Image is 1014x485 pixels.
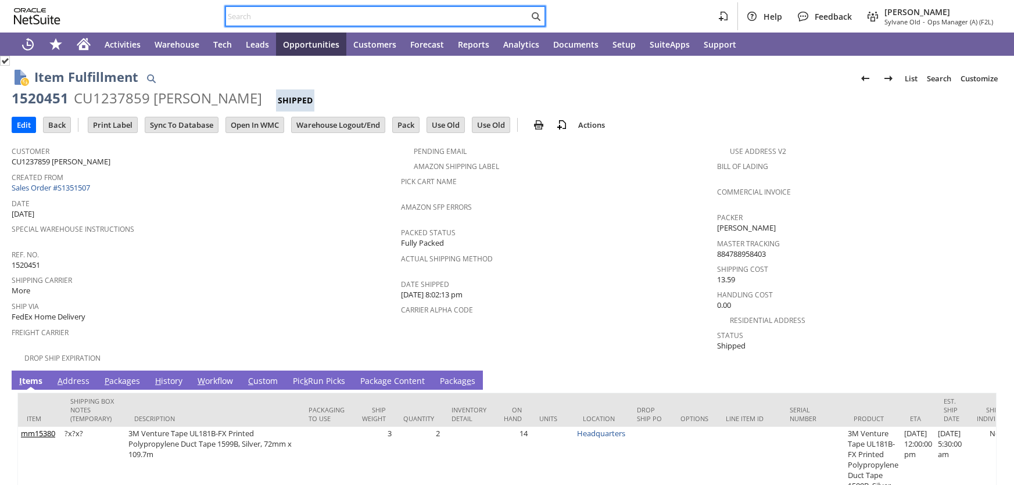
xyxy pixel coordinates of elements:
a: Tech [206,33,239,56]
div: Ships Individual [977,405,1012,423]
a: Sales Order #S1351507 [12,182,93,193]
a: Drop Ship Expiration [24,353,101,363]
span: Leads [246,39,269,50]
input: Use Old [427,117,464,132]
a: Customize [956,69,1002,88]
div: Shortcuts [42,33,70,56]
a: Support [697,33,743,56]
a: Ship Via [12,301,39,311]
span: e [467,375,471,386]
div: Serial Number [790,405,836,423]
img: add-record.svg [555,118,569,132]
input: Warehouse Logout/End [292,117,385,132]
a: Packages [102,375,143,388]
span: 0.00 [717,300,731,311]
a: Use Address V2 [730,146,786,156]
a: Documents [546,33,605,56]
a: Packages [437,375,478,388]
span: C [248,375,253,386]
img: Next [882,71,895,85]
span: k [304,375,308,386]
span: Setup [612,39,636,50]
span: P [105,375,109,386]
a: Amazon SFP Errors [401,202,472,212]
div: Shipping Box Notes (Temporary) [70,397,117,423]
span: Fully Packed [401,238,444,249]
div: Est. Ship Date [944,397,959,423]
input: Use Old [472,117,510,132]
a: Setup [605,33,643,56]
a: Activities [98,33,148,56]
a: Package Content [357,375,428,388]
a: Residential Address [730,315,805,325]
a: Master Tracking [717,239,780,249]
div: Drop Ship PO [637,405,663,423]
span: Customers [353,39,396,50]
span: 1520451 [12,260,40,271]
a: Freight Carrier [12,328,69,337]
input: Edit [12,117,35,132]
a: Analytics [496,33,546,56]
a: SuiteApps [643,33,697,56]
a: Handling Cost [717,290,773,300]
a: Date [12,199,30,209]
div: Units [539,414,565,423]
span: I [19,375,22,386]
span: - [923,17,925,26]
a: Commercial Invoice [717,187,791,197]
span: FedEx Home Delivery [12,311,85,322]
span: Sylvane Old [884,17,920,26]
div: Description [134,414,291,423]
a: Customer [12,146,49,156]
a: mm15380 [21,428,55,439]
a: Pending Email [414,146,467,156]
svg: Recent Records [21,37,35,51]
a: Ref. No. [12,250,39,260]
input: Sync To Database [145,117,218,132]
a: Customers [346,33,403,56]
a: Search [922,69,956,88]
a: Unrolled view on [981,373,995,387]
a: Status [717,330,743,340]
a: Bill Of Lading [717,161,768,171]
svg: Home [77,37,91,51]
a: Special Warehouse Instructions [12,224,134,234]
div: Location [583,414,619,423]
span: Feedback [815,11,852,22]
span: Help [764,11,782,22]
span: Tech [213,39,232,50]
div: Quantity [403,414,434,423]
a: Actions [574,120,610,130]
span: 13.59 [717,274,735,285]
span: A [58,375,63,386]
a: Reports [451,33,496,56]
div: CU1237859 [PERSON_NAME] [74,89,262,107]
div: ETA [910,414,926,423]
div: Packaging to Use [309,405,345,423]
input: Print Label [88,117,137,132]
span: [PERSON_NAME] [884,6,993,17]
a: Carrier Alpha Code [401,305,473,315]
span: Opportunities [283,39,339,50]
input: Open In WMC [226,117,284,132]
a: Created From [12,173,63,182]
span: Activities [105,39,141,50]
a: Custom [245,375,281,388]
div: Line Item ID [726,414,772,423]
span: Analytics [503,39,539,50]
h1: Item Fulfillment [34,67,138,87]
span: Ops Manager (A) (F2L) [927,17,993,26]
span: [PERSON_NAME] [717,222,776,233]
div: Item [27,414,53,423]
a: Workflow [195,375,236,388]
a: Date Shipped [401,279,449,289]
a: Shipping Carrier [12,275,72,285]
div: Options [680,414,708,423]
a: Address [55,375,92,388]
span: Shipped [717,340,746,351]
a: Shipping Cost [717,264,768,274]
span: Documents [553,39,599,50]
span: CU1237859 [PERSON_NAME] [12,156,110,167]
span: Support [704,39,736,50]
div: 1520451 [12,89,69,107]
